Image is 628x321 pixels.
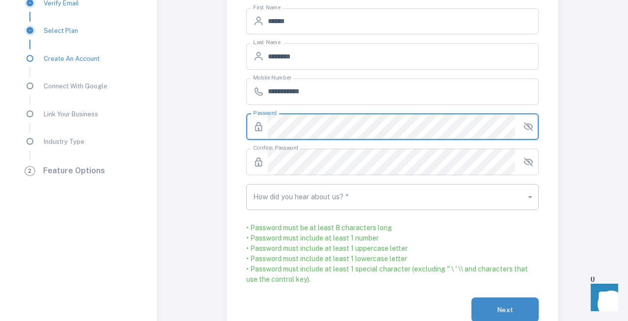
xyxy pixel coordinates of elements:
button: toggle password visibility [519,117,538,136]
label: Last Name [253,39,281,47]
p: Link Your Business [44,110,98,119]
p: • Password must include at least 1 number [246,233,379,243]
label: Confirm Password [253,144,298,152]
p: Connect With Google [44,82,107,91]
div: ​ [246,184,539,211]
button: toggle password visibility [519,153,538,171]
iframe: Front Chat [581,277,624,319]
label: First Name [253,4,281,12]
p: • Password must include at least 1 lowercase letter [246,254,407,264]
p: • Password must include at least 1 special character (excluding " \ ' \\ and characters that use ... [246,264,539,285]
p: Select Plan [44,27,78,36]
p: Feature Options [43,165,105,177]
label: Mobile Number [253,74,291,82]
label: Password [253,109,277,117]
p: Create An Account [44,54,100,64]
span: 2 [25,166,35,176]
p: • Password must be at least 8 characters long [246,223,392,233]
p: • Password must include at least 1 uppercase letter [246,243,408,254]
p: Industry Type [44,137,84,147]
